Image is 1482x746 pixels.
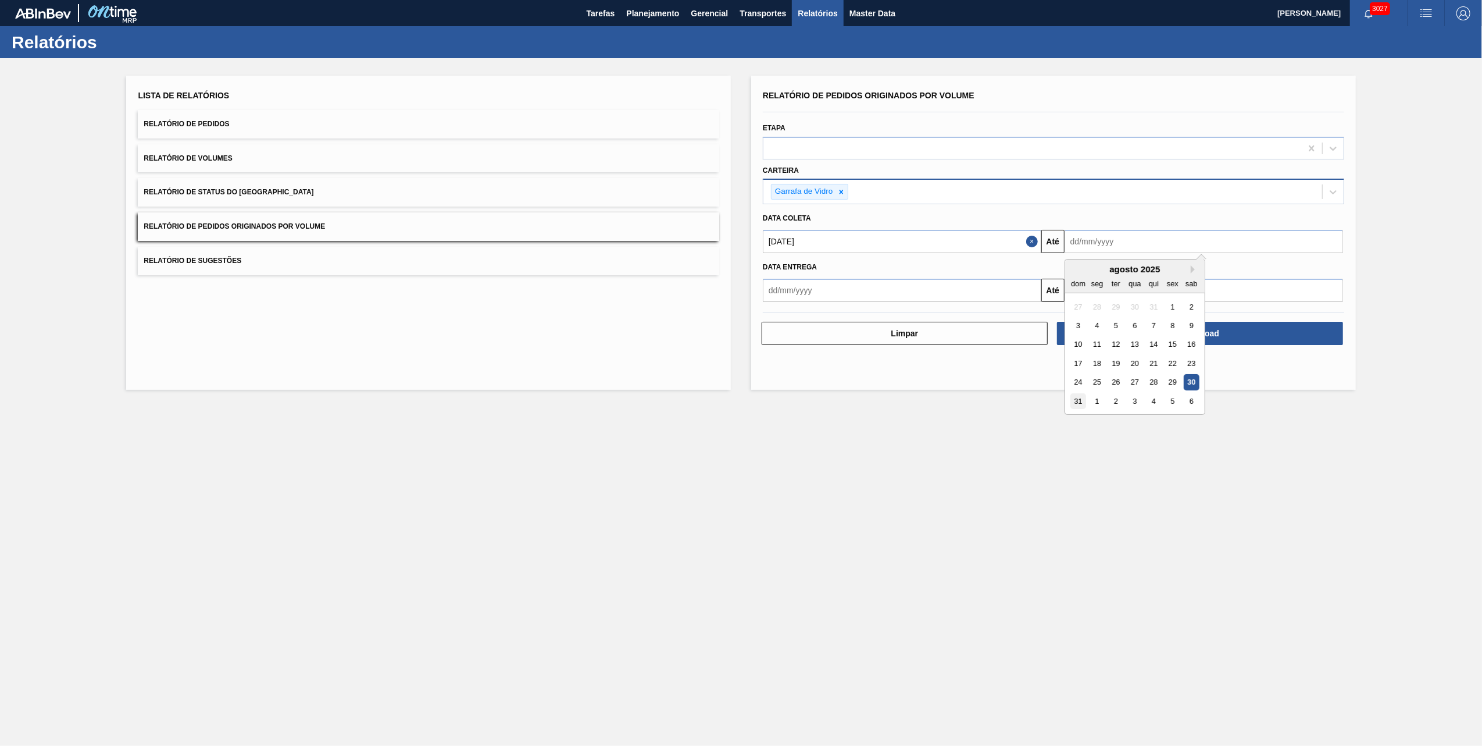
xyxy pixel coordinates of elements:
[1191,265,1199,273] button: Next Month
[144,154,232,162] span: Relatório de Volumes
[1184,375,1199,390] div: Choose sábado, 30 de agosto de 2025
[138,144,719,173] button: Relatório de Volumes
[763,124,785,132] label: Etapa
[626,6,679,20] span: Planejamento
[587,6,615,20] span: Tarefas
[1456,6,1470,20] img: Logout
[138,247,719,275] button: Relatório de Sugestões
[1419,6,1433,20] img: userActions
[1350,5,1387,22] button: Notificações
[1165,276,1180,292] div: sex
[1070,356,1086,371] div: Choose domingo, 17 de agosto de 2025
[1108,299,1124,315] div: Not available terça-feira, 29 de julho de 2025
[762,322,1048,345] button: Limpar
[1165,318,1180,333] div: Choose sexta-feira, 8 de agosto de 2025
[1070,393,1086,409] div: Choose domingo, 31 de agosto de 2025
[1089,393,1105,409] div: Choose segunda-feira, 1 de setembro de 2025
[1184,299,1199,315] div: Choose sábado, 2 de agosto de 2025
[138,91,229,100] span: Lista de Relatórios
[1370,2,1390,15] span: 3027
[1108,393,1124,409] div: Choose terça-feira, 2 de setembro de 2025
[1089,356,1105,371] div: Choose segunda-feira, 18 de agosto de 2025
[798,6,837,20] span: Relatórios
[1108,337,1124,353] div: Choose terça-feira, 12 de agosto de 2025
[849,6,895,20] span: Master Data
[772,184,835,199] div: Garrafa de Vidro
[1146,318,1162,333] div: Choose quinta-feira, 7 de agosto de 2025
[1108,276,1124,292] div: ter
[144,188,313,196] span: Relatório de Status do [GEOGRAPHIC_DATA]
[1089,276,1105,292] div: seg
[1165,393,1180,409] div: Choose sexta-feira, 5 de setembro de 2025
[1184,337,1199,353] div: Choose sábado, 16 de agosto de 2025
[1070,276,1086,292] div: dom
[763,166,799,175] label: Carteira
[1146,299,1162,315] div: Not available quinta-feira, 31 de julho de 2025
[763,263,817,271] span: Data entrega
[1127,276,1142,292] div: qua
[138,212,719,241] button: Relatório de Pedidos Originados por Volume
[1127,375,1142,390] div: Choose quarta-feira, 27 de agosto de 2025
[1065,264,1205,274] div: agosto 2025
[763,230,1041,253] input: dd/mm/yyyy
[144,120,229,128] span: Relatório de Pedidos
[1146,356,1162,371] div: Choose quinta-feira, 21 de agosto de 2025
[1089,299,1105,315] div: Not available segunda-feira, 28 de julho de 2025
[1070,337,1086,353] div: Choose domingo, 10 de agosto de 2025
[1184,276,1199,292] div: sab
[1070,299,1086,315] div: Not available domingo, 27 de julho de 2025
[1165,375,1180,390] div: Choose sexta-feira, 29 de agosto de 2025
[1127,318,1142,333] div: Choose quarta-feira, 6 de agosto de 2025
[1108,318,1124,333] div: Choose terça-feira, 5 de agosto de 2025
[1127,356,1142,371] div: Choose quarta-feira, 20 de agosto de 2025
[138,178,719,207] button: Relatório de Status do [GEOGRAPHIC_DATA]
[691,6,728,20] span: Gerencial
[1108,375,1124,390] div: Choose terça-feira, 26 de agosto de 2025
[1146,375,1162,390] div: Choose quinta-feira, 28 de agosto de 2025
[144,257,241,265] span: Relatório de Sugestões
[1146,393,1162,409] div: Choose quinta-feira, 4 de setembro de 2025
[1041,230,1065,253] button: Até
[1065,230,1343,253] input: dd/mm/yyyy
[1127,393,1142,409] div: Choose quarta-feira, 3 de setembro de 2025
[1165,356,1180,371] div: Choose sexta-feira, 22 de agosto de 2025
[1041,279,1065,302] button: Até
[1108,356,1124,371] div: Choose terça-feira, 19 de agosto de 2025
[1026,230,1041,253] button: Close
[1089,375,1105,390] div: Choose segunda-feira, 25 de agosto de 2025
[1069,297,1201,411] div: month 2025-08
[1070,318,1086,333] div: Choose domingo, 3 de agosto de 2025
[15,8,71,19] img: TNhmsLtSVTkK8tSr43FrP2fwEKptu5GPRR3wAAAABJRU5ErkJggg==
[1089,337,1105,353] div: Choose segunda-feira, 11 de agosto de 2025
[1184,318,1199,333] div: Choose sábado, 9 de agosto de 2025
[1165,299,1180,315] div: Choose sexta-feira, 1 de agosto de 2025
[1057,322,1343,345] button: Download
[1127,337,1142,353] div: Choose quarta-feira, 13 de agosto de 2025
[740,6,786,20] span: Transportes
[1089,318,1105,333] div: Choose segunda-feira, 4 de agosto de 2025
[763,214,811,222] span: Data coleta
[12,35,218,49] h1: Relatórios
[763,279,1041,302] input: dd/mm/yyyy
[1184,393,1199,409] div: Choose sábado, 6 de setembro de 2025
[763,91,974,100] span: Relatório de Pedidos Originados por Volume
[1146,276,1162,292] div: qui
[138,110,719,138] button: Relatório de Pedidos
[1070,375,1086,390] div: Choose domingo, 24 de agosto de 2025
[1146,337,1162,353] div: Choose quinta-feira, 14 de agosto de 2025
[1184,356,1199,371] div: Choose sábado, 23 de agosto de 2025
[1165,337,1180,353] div: Choose sexta-feira, 15 de agosto de 2025
[1127,299,1142,315] div: Not available quarta-feira, 30 de julho de 2025
[144,222,325,230] span: Relatório de Pedidos Originados por Volume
